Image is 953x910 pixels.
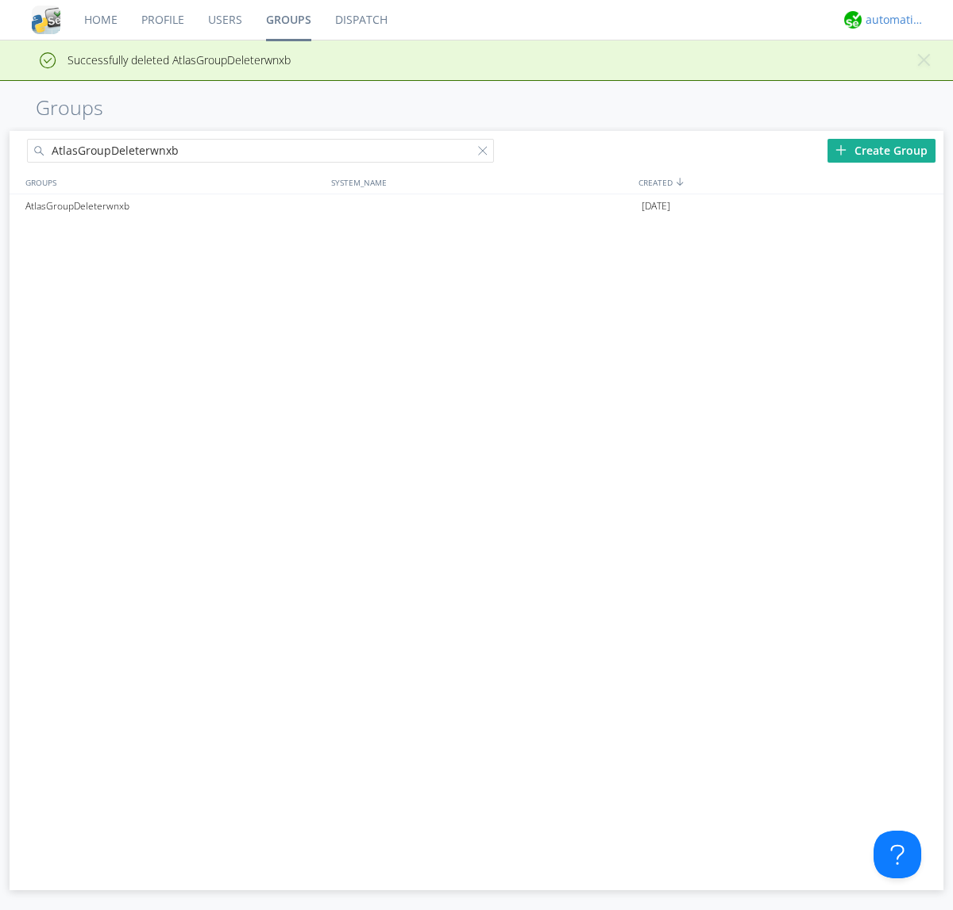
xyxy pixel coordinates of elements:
[874,831,921,878] iframe: Toggle Customer Support
[642,194,670,218] span: [DATE]
[828,139,936,163] div: Create Group
[32,6,60,34] img: cddb5a64eb264b2086981ab96f4c1ba7
[12,52,291,67] span: Successfully deleted AtlasGroupDeleterwnxb
[635,171,943,194] div: CREATED
[844,11,862,29] img: d2d01cd9b4174d08988066c6d424eccd
[27,139,494,163] input: Search groups
[327,171,635,194] div: SYSTEM_NAME
[10,194,943,218] a: AtlasGroupDeleterwnxb[DATE]
[21,194,327,218] div: AtlasGroupDeleterwnxb
[835,144,847,156] img: plus.svg
[21,171,323,194] div: GROUPS
[866,12,925,28] div: automation+atlas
